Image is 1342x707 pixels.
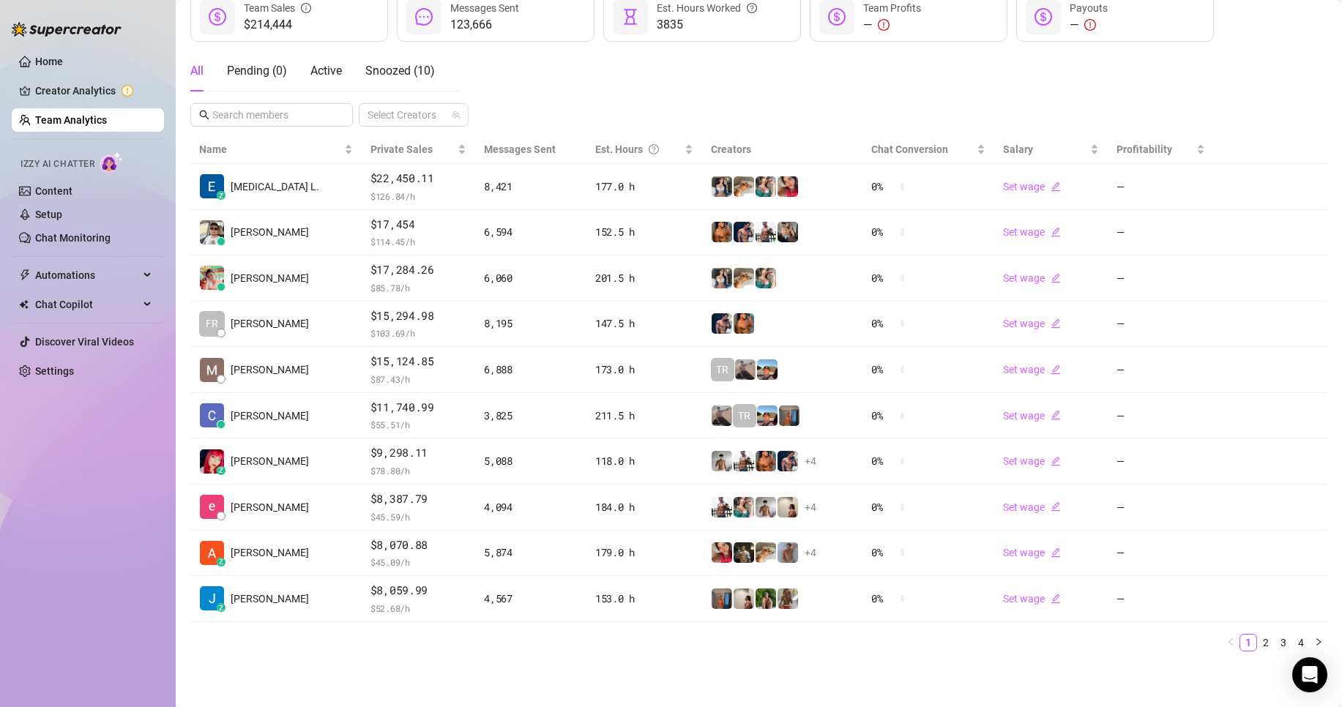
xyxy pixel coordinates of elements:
[200,495,224,519] img: Enrique S.
[1003,410,1061,422] a: Set wageedit
[35,79,152,102] a: Creator Analytics exclamation-circle
[735,359,756,380] img: LC
[1051,364,1061,375] span: edit
[1051,227,1061,237] span: edit
[871,224,895,240] span: 0 %
[484,315,578,332] div: 8,195
[1003,181,1061,192] a: Set wageedit
[484,408,578,424] div: 3,825
[231,408,309,424] span: [PERSON_NAME]
[622,8,639,26] span: hourglass
[19,269,31,281] span: thunderbolt
[756,451,776,471] img: JG
[595,270,693,286] div: 201.5 h
[370,326,466,340] span: $ 103.69 /h
[231,362,309,378] span: [PERSON_NAME]
[231,224,309,240] span: [PERSON_NAME]
[1108,438,1213,485] td: —
[370,234,466,249] span: $ 114.45 /h
[35,232,111,244] a: Chat Monitoring
[778,542,798,563] img: Joey
[35,293,139,316] span: Chat Copilot
[200,541,224,565] img: Adrian Custodio
[595,362,693,378] div: 173.0 h
[595,179,693,195] div: 177.0 h
[756,588,776,609] img: Nathaniel
[1108,347,1213,393] td: —
[370,490,466,508] span: $8,387.79
[35,365,74,377] a: Settings
[734,313,754,334] img: JG
[370,353,466,370] span: $15,124.85
[100,151,123,173] img: AI Chatter
[1226,637,1235,646] span: left
[712,542,732,563] img: Vanessa
[712,222,732,242] img: JG
[1003,364,1061,375] a: Set wageedit
[1003,272,1061,284] a: Set wageedit
[1003,455,1061,467] a: Set wageedit
[778,451,798,471] img: Axel
[1035,8,1052,26] span: dollar-circle
[200,449,224,474] img: Mary Jane Moren…
[370,509,466,524] span: $ 45.59 /h
[756,268,776,288] img: Zaddy
[209,8,226,26] span: dollar-circle
[712,313,732,334] img: Axel
[20,157,94,171] span: Izzy AI Chatter
[484,270,578,286] div: 6,060
[200,403,224,427] img: Charmaine Javil…
[231,179,319,195] span: [MEDICAL_DATA] L.
[244,16,311,34] span: $214,444
[871,143,948,155] span: Chat Conversion
[1310,634,1327,651] li: Next Page
[702,135,862,164] th: Creators
[1051,594,1061,604] span: edit
[1003,593,1061,605] a: Set wageedit
[1108,485,1213,531] td: —
[370,444,466,462] span: $9,298.11
[863,2,921,14] span: Team Profits
[871,453,895,469] span: 0 %
[484,499,578,515] div: 4,094
[370,555,466,569] span: $ 45.09 /h
[206,315,218,332] span: FR
[1310,634,1327,651] button: right
[190,135,362,164] th: Name
[649,141,659,157] span: question-circle
[712,176,732,197] img: Katy
[1051,410,1061,420] span: edit
[1222,634,1240,651] button: left
[1003,226,1061,238] a: Set wageedit
[871,315,895,332] span: 0 %
[778,222,798,242] img: George
[1108,210,1213,256] td: —
[734,542,754,563] img: Tony
[756,497,776,517] img: aussieboy_j
[370,601,466,616] span: $ 52.68 /h
[1051,182,1061,192] span: edit
[1003,547,1061,558] a: Set wageedit
[450,16,519,34] span: 123,666
[595,591,693,607] div: 153.0 h
[595,408,693,424] div: 211.5 h
[370,463,466,478] span: $ 78.80 /h
[231,270,309,286] span: [PERSON_NAME]
[452,111,461,119] span: team
[484,224,578,240] div: 6,594
[231,453,309,469] span: [PERSON_NAME]
[370,582,466,599] span: $8,059.99
[199,110,209,120] span: search
[734,588,754,609] img: Ralphy
[217,603,225,612] div: z
[1292,657,1327,692] div: Open Intercom Messenger
[370,143,433,155] span: Private Sales
[871,591,895,607] span: 0 %
[1051,456,1061,466] span: edit
[200,220,224,244] img: Rick Gino Tarce…
[1275,634,1292,651] li: 3
[863,16,921,34] div: —
[35,56,63,67] a: Home
[484,179,578,195] div: 8,421
[595,141,682,157] div: Est. Hours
